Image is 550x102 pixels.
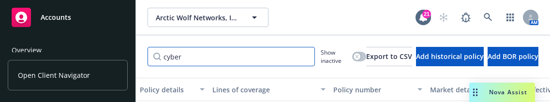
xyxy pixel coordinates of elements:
[140,85,194,95] div: Policy details
[156,13,239,23] span: Arctic Wolf Networks, Inc.
[469,83,481,102] div: Drag to move
[416,52,484,61] span: Add historical policy
[488,52,538,61] span: Add BOR policy
[469,83,535,102] button: Nova Assist
[148,47,315,66] input: Filter by keyword...
[478,8,498,27] a: Search
[136,78,208,101] button: Policy details
[212,85,315,95] div: Lines of coverage
[208,78,329,101] button: Lines of coverage
[501,8,520,27] a: Switch app
[366,52,412,61] span: Export to CSV
[416,47,484,66] button: Add historical policy
[422,10,431,18] div: 21
[430,85,508,95] div: Market details
[329,78,426,101] button: Policy number
[321,48,348,65] span: Show inactive
[18,70,90,80] span: Open Client Navigator
[366,47,412,66] button: Export to CSV
[426,78,523,101] button: Market details
[8,4,128,31] a: Accounts
[434,8,453,27] a: Start snowing
[456,8,476,27] a: Report a Bug
[148,8,268,27] button: Arctic Wolf Networks, Inc.
[8,43,128,58] a: Overview
[333,85,412,95] div: Policy number
[41,14,71,21] span: Accounts
[12,43,42,58] div: Overview
[489,88,527,96] span: Nova Assist
[488,47,538,66] button: Add BOR policy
